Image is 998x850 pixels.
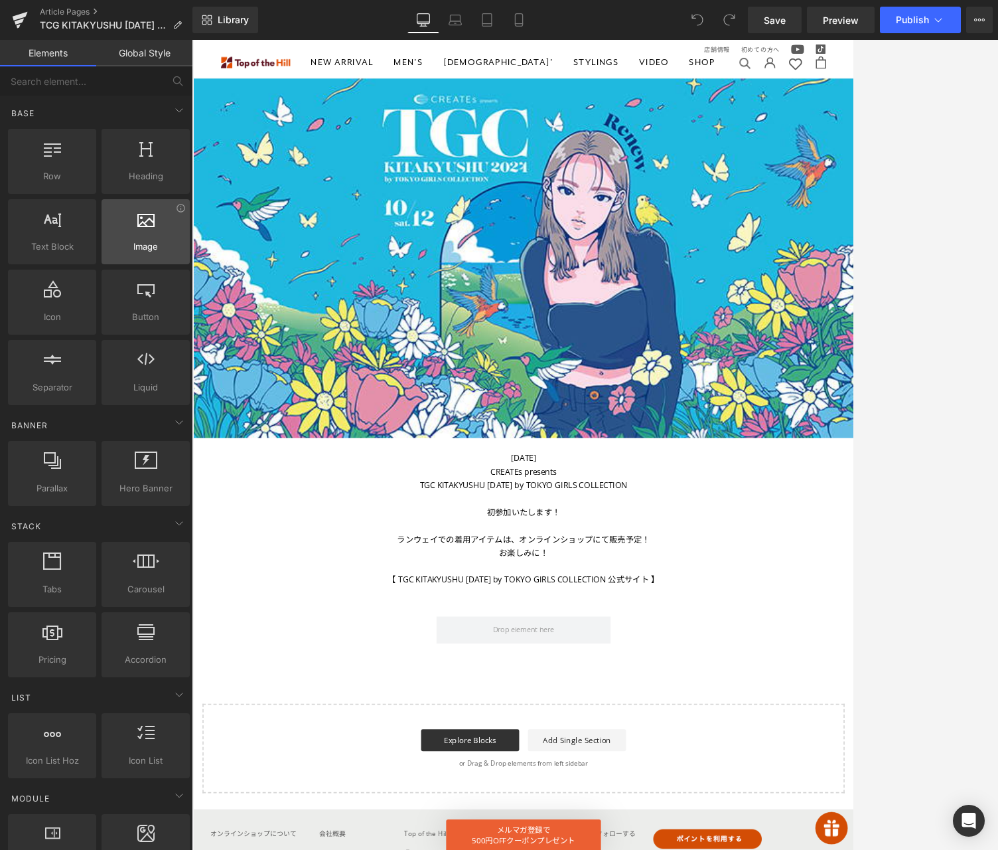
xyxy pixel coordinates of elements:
[12,169,92,183] span: Row
[439,7,471,33] a: Laptop
[621,6,653,18] a: 店舗情報
[192,7,258,33] a: New Library
[12,310,92,324] span: Icon
[33,21,117,35] img: Top of the Hill
[236,650,567,663] a: 【 TGC KITAKYUSHU [DATE] by TOKYO GIRLS COLLECTION 公式サイト 】
[953,805,985,837] div: Open Intercom Messenger
[10,792,51,805] span: Module
[880,7,961,33] button: Publish
[12,754,92,768] span: Icon List Hoz
[244,21,279,34] a: MEN'S
[106,582,186,596] span: Carousel
[143,23,634,33] nav: メインメニュー
[106,481,186,495] span: Hero Banner
[764,13,786,27] span: Save
[106,653,186,667] span: Accordion
[407,7,439,33] a: Desktop
[896,15,929,25] span: Publish
[10,419,49,432] span: Banner
[757,5,769,17] img: tiktok-share-icon-black-2.svg
[471,7,503,33] a: Tablet
[603,21,634,34] a: SHOP
[966,7,993,33] button: More
[10,520,42,533] span: Stack
[716,7,743,33] button: Redo
[807,7,875,33] a: Preview
[40,20,167,31] span: TCG KITAKYUSHU [DATE] by TOKYO GIRLS COLLECTION 参加！
[823,13,859,27] span: Preview
[96,40,192,66] a: Global Style
[664,21,678,35] a: 検索
[143,21,219,34] a: NEW ARRIVAL
[12,653,92,667] span: Pricing
[176,203,186,213] div: View Information
[542,21,579,34] a: VIDEO
[503,7,535,33] a: Mobile
[106,381,186,394] span: Liquid
[106,169,186,183] span: Heading
[666,6,713,18] a: 初めての方へ
[12,240,92,254] span: Text Block
[106,754,186,768] span: Icon List
[684,7,711,33] button: Undo
[12,582,92,596] span: Tabs
[12,481,92,495] span: Parallax
[40,7,192,17] a: Article Pages
[372,618,431,631] span: お楽しみに！
[10,691,33,704] span: List
[462,21,518,34] a: STYLINGS
[218,14,249,26] span: Library
[10,107,36,120] span: Base
[106,310,186,324] span: Button
[303,21,437,34] a: [DEMOGRAPHIC_DATA]'
[106,240,186,254] span: Image
[12,381,92,394] span: Separator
